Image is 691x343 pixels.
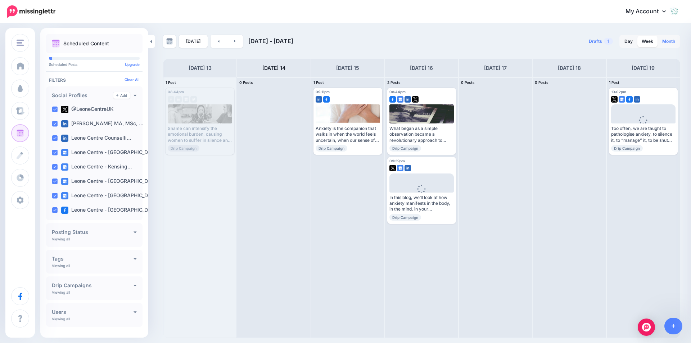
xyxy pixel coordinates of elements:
[189,64,212,72] h4: [DATE] 13
[52,237,70,241] p: Viewing all
[389,195,454,212] div: In this blog, we’ll look at how anxiety manifests in the body, in the mind, in your relationships...
[61,163,68,171] img: google_business-square.png
[166,80,176,85] span: 1 Post
[190,96,197,103] img: twitter-grey-square.png
[618,3,680,21] a: My Account
[589,39,602,44] span: Drafts
[626,96,633,103] img: facebook-square.png
[262,64,285,72] h4: [DATE] 14
[61,178,68,185] img: google_business-square.png
[638,319,655,336] div: Open Intercom Messenger
[113,92,130,99] a: Add
[412,96,419,103] img: twitter-square.png
[389,90,406,94] span: 08:44pm
[239,80,253,85] span: 0 Posts
[17,40,24,46] img: menu.png
[484,64,507,72] h4: [DATE] 17
[7,5,55,18] img: Missinglettr
[535,80,548,85] span: 0 Posts
[168,145,199,152] span: Drip Campaign
[634,96,640,103] img: linkedin-square.png
[168,126,232,143] div: Shame can intensify the emotional burden, causing women to suffer in silence and isolation. But y...
[61,106,68,113] img: twitter-square.png
[61,135,131,142] label: Leone Centre Counselli…
[397,165,403,171] img: google_business-square.png
[61,135,68,142] img: linkedin-square.png
[313,80,324,85] span: 1 Post
[61,120,144,127] label: [PERSON_NAME] MA, MSc, …
[389,159,405,163] span: 09:39pm
[632,64,655,72] h4: [DATE] 19
[620,36,637,47] a: Day
[316,126,380,143] div: Anxiety is the companion that walks in when the world feels uncertain, when our sense of control ...
[52,290,70,294] p: Viewing all
[63,41,109,46] p: Scheduled Content
[61,192,165,199] label: Leone Centre - [GEOGRAPHIC_DATA] …
[397,96,403,103] img: google_business-square.png
[61,192,68,199] img: google_business-square.png
[52,283,134,288] h4: Drip Campaigns
[609,80,619,85] span: 1 Post
[175,96,182,103] img: linkedin-grey-square.png
[61,163,132,171] label: Leone Centre - Kensing…
[611,126,676,143] div: Too often, we are taught to pathologise anxiety, to silence it, to “manage” it, to be shut down, ...
[166,38,173,45] img: calendar-grey-darker.png
[49,63,140,66] p: Scheduled Posts
[611,96,618,103] img: twitter-square.png
[61,106,114,113] label: @LeoneCentreUK
[52,230,134,235] h4: Posting Status
[61,178,164,185] label: Leone Centre - [GEOGRAPHIC_DATA]…
[658,36,679,47] a: Month
[179,35,208,48] a: [DATE]
[604,38,613,45] span: 1
[584,35,617,48] a: Drafts1
[387,80,401,85] span: 2 Posts
[558,64,581,72] h4: [DATE] 18
[637,36,658,47] a: Week
[405,165,411,171] img: linkedin-square.png
[52,317,70,321] p: Viewing all
[323,96,330,103] img: facebook-square.png
[316,90,330,94] span: 09:11pm
[52,263,70,268] p: Viewing all
[61,207,68,214] img: facebook-square.png
[49,77,140,83] h4: Filters
[248,37,293,45] span: [DATE] - [DATE]
[611,90,626,94] span: 10:02pm
[410,64,433,72] h4: [DATE] 16
[316,145,347,152] span: Drip Campaign
[61,207,164,214] label: Leone Centre - [GEOGRAPHIC_DATA]…
[461,80,475,85] span: 0 Posts
[52,40,60,48] img: calendar.png
[389,145,421,152] span: Drip Campaign
[389,96,396,103] img: facebook-square.png
[125,62,140,67] a: Upgrade
[52,93,113,98] h4: Social Profiles
[125,77,140,82] a: Clear All
[611,145,643,152] span: Drip Campaign
[61,149,164,156] label: Leone Centre - [GEOGRAPHIC_DATA]…
[336,64,359,72] h4: [DATE] 15
[52,310,134,315] h4: Users
[633,116,653,135] div: Loading
[389,165,396,171] img: twitter-square.png
[183,96,189,103] img: google_business-grey-square.png
[389,214,421,221] span: Drip Campaign
[316,96,322,103] img: linkedin-square.png
[168,96,174,103] img: facebook-grey-square.png
[389,126,454,143] div: What began as a simple observation became a revolutionary approach to trauma therapy, now endorse...
[412,185,432,203] div: Loading
[61,120,68,127] img: linkedin-square.png
[61,149,68,156] img: google_business-square.png
[168,90,184,94] span: 08:44pm
[405,96,411,103] img: linkedin-square.png
[619,96,625,103] img: google_business-square.png
[52,256,134,261] h4: Tags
